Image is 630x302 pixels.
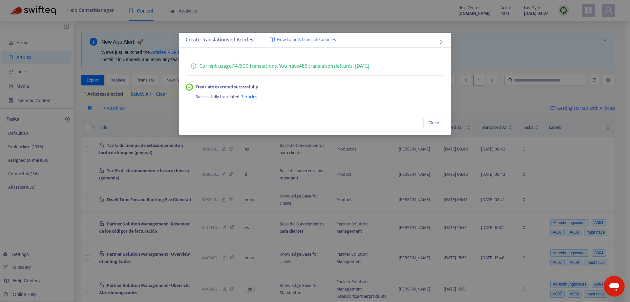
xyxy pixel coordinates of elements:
[196,91,444,101] div: Successfully translated
[241,93,257,101] span: 3 articles
[439,39,444,45] span: close
[188,85,191,89] span: check
[438,38,445,46] button: Close
[277,36,336,44] span: How to bulk translate articles
[604,276,625,297] iframe: Schaltfläche zum Öffnen des Messaging-Fensters
[429,119,439,127] span: Close
[199,62,370,70] p: Current usage: 14 / 500 translations . You have 486 translations left until [DATE] .
[186,36,444,44] div: Create Translations of Articles
[270,37,275,42] img: image-link
[423,118,444,128] button: Close
[196,83,258,91] strong: Translate executed successfully
[191,62,196,69] span: info-circle
[270,36,336,44] a: How to bulk translate articles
